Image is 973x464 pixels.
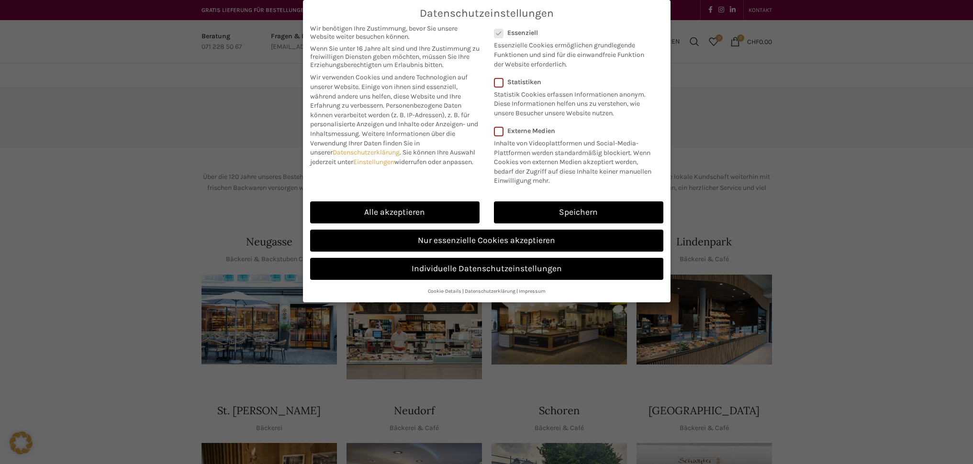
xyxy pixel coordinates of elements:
[353,158,394,166] a: Einstellungen
[310,44,480,69] span: Wenn Sie unter 16 Jahre alt sind und Ihre Zustimmung zu freiwilligen Diensten geben möchten, müss...
[494,37,651,69] p: Essenzielle Cookies ermöglichen grundlegende Funktionen und sind für die einwandfreie Funktion de...
[494,78,651,86] label: Statistiken
[494,86,651,118] p: Statistik Cookies erfassen Informationen anonym. Diese Informationen helfen uns zu verstehen, wie...
[494,127,657,135] label: Externe Medien
[310,258,663,280] a: Individuelle Datenschutzeinstellungen
[494,135,657,186] p: Inhalte von Videoplattformen und Social-Media-Plattformen werden standardmäßig blockiert. Wenn Co...
[310,201,480,223] a: Alle akzeptieren
[494,201,663,223] a: Speichern
[310,24,480,41] span: Wir benötigen Ihre Zustimmung, bevor Sie unsere Website weiter besuchen können.
[519,288,546,294] a: Impressum
[333,148,400,156] a: Datenschutzerklärung
[310,73,468,110] span: Wir verwenden Cookies und andere Technologien auf unserer Website. Einige von ihnen sind essenzie...
[494,29,651,37] label: Essenziell
[420,7,554,20] span: Datenschutzeinstellungen
[310,101,478,138] span: Personenbezogene Daten können verarbeitet werden (z. B. IP-Adressen), z. B. für personalisierte A...
[428,288,461,294] a: Cookie-Details
[310,130,455,156] span: Weitere Informationen über die Verwendung Ihrer Daten finden Sie in unserer .
[310,148,475,166] span: Sie können Ihre Auswahl jederzeit unter widerrufen oder anpassen.
[465,288,515,294] a: Datenschutzerklärung
[310,230,663,252] a: Nur essenzielle Cookies akzeptieren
